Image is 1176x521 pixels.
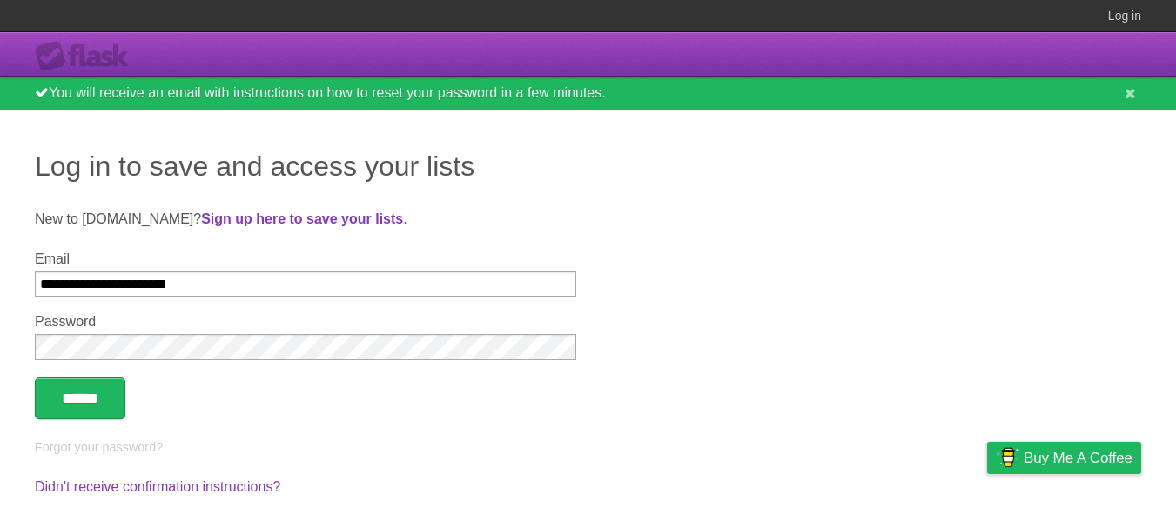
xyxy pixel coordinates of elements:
a: Sign up here to save your lists [201,211,403,226]
label: Password [35,314,576,330]
p: New to [DOMAIN_NAME]? . [35,209,1141,230]
h1: Log in to save and access your lists [35,145,1141,187]
a: Buy me a coffee [987,442,1141,474]
label: Email [35,251,576,267]
div: Flask [35,41,139,72]
a: Didn't receive confirmation instructions? [35,479,280,494]
span: Buy me a coffee [1024,443,1132,473]
a: Forgot your password? [35,440,163,454]
img: Buy me a coffee [996,443,1019,472]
